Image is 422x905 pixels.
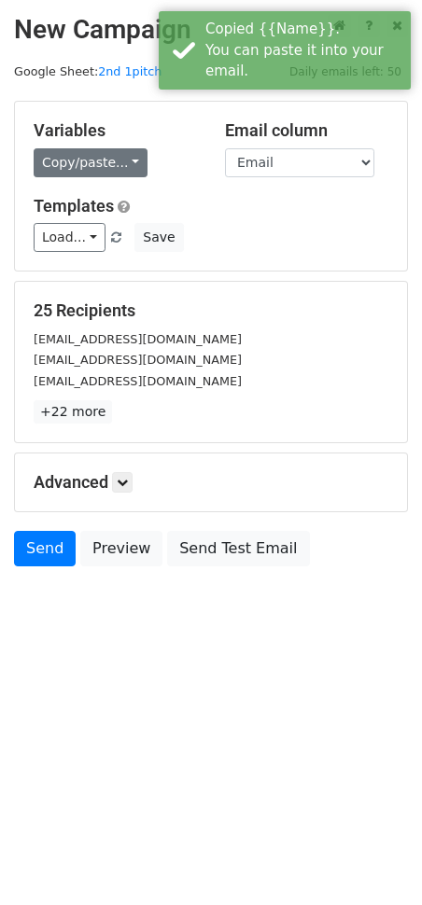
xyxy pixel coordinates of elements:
h2: New Campaign [14,14,408,46]
div: 聊天小组件 [329,815,422,905]
small: [EMAIL_ADDRESS][DOMAIN_NAME] [34,353,242,367]
a: Preview [80,531,162,566]
a: 2nd 1pitch [98,64,162,78]
h5: Advanced [34,472,388,493]
button: Save [134,223,183,252]
h5: 25 Recipients [34,300,388,321]
a: Send Test Email [167,531,309,566]
h5: Variables [34,120,197,141]
a: Templates [34,196,114,216]
small: [EMAIL_ADDRESS][DOMAIN_NAME] [34,332,242,346]
small: [EMAIL_ADDRESS][DOMAIN_NAME] [34,374,242,388]
small: Google Sheet: [14,64,162,78]
a: Load... [34,223,105,252]
h5: Email column [225,120,388,141]
a: Copy/paste... [34,148,148,177]
a: +22 more [34,400,112,424]
a: Send [14,531,76,566]
iframe: Chat Widget [329,815,422,905]
div: Copied {{Name}}. You can paste it into your email. [205,19,403,82]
